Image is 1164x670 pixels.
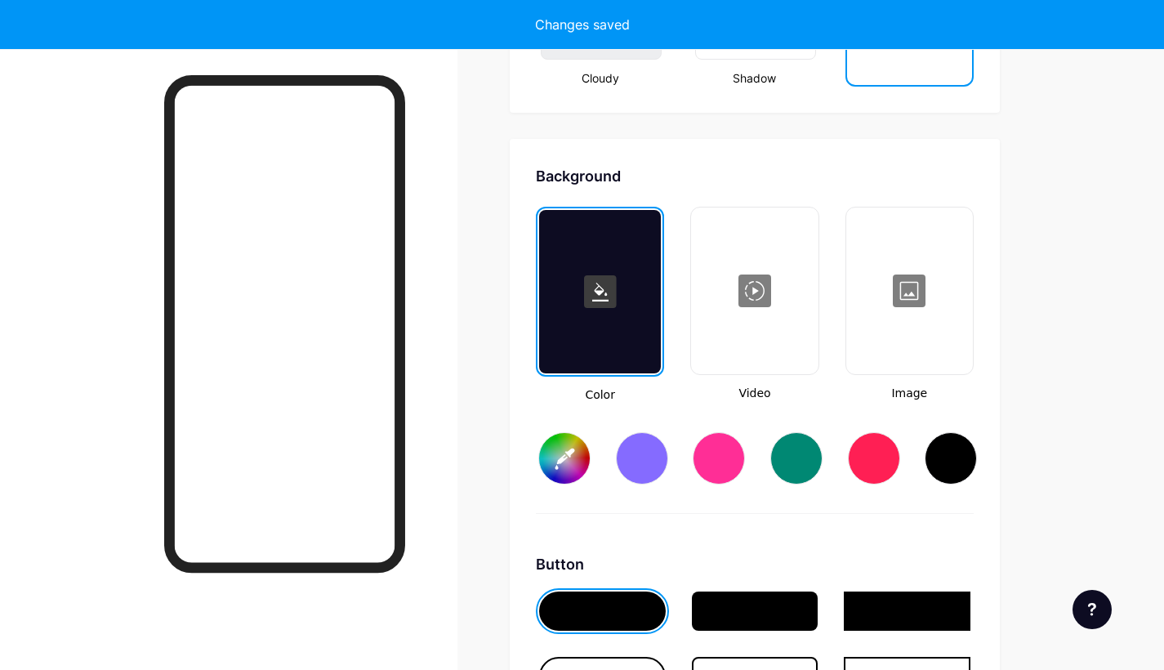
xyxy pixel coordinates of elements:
span: Color [536,386,664,404]
div: Shadow [690,69,818,87]
div: Changes saved [535,15,630,34]
span: Video [690,385,818,402]
div: Button [536,553,974,575]
span: Image [845,385,974,402]
div: Background [536,165,974,187]
div: Cloudy [536,69,664,87]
